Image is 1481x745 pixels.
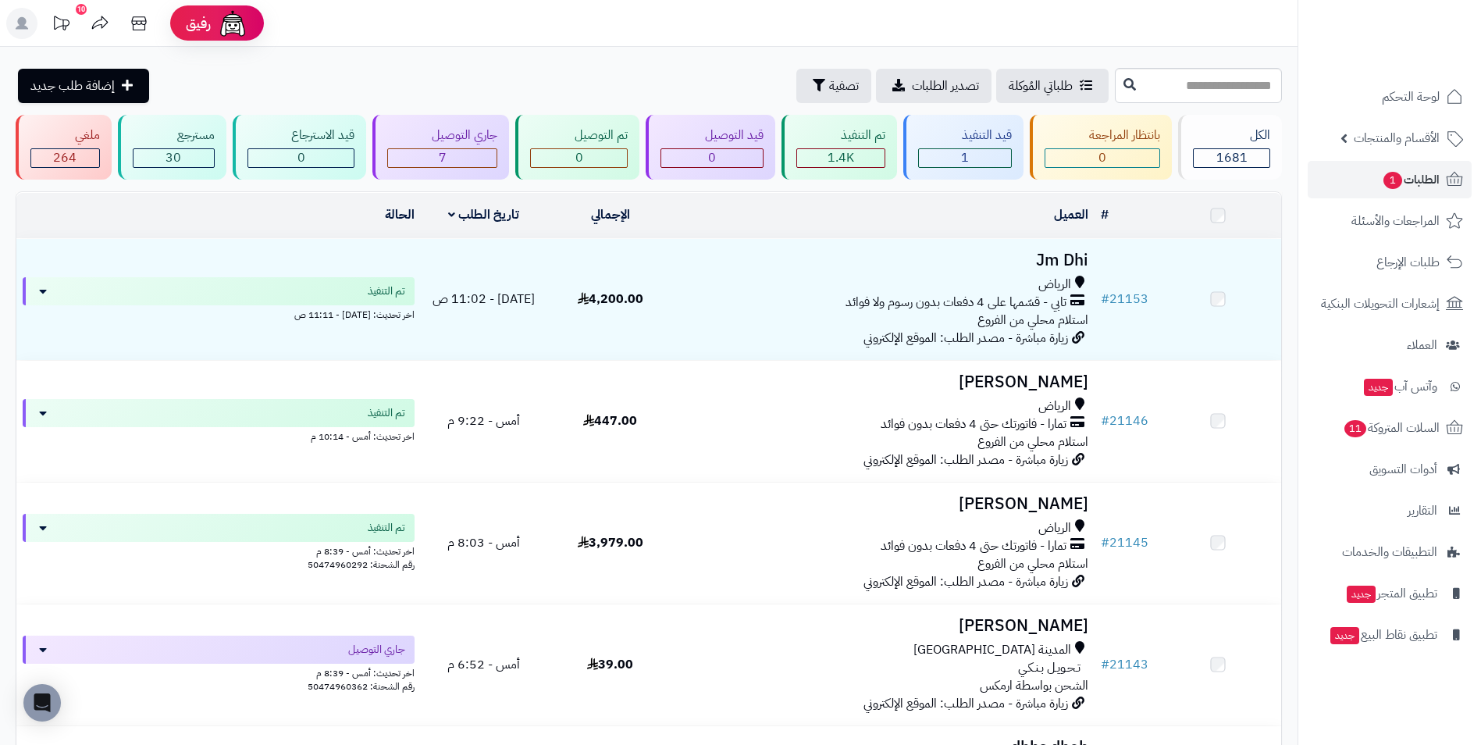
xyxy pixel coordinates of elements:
[1101,533,1148,552] a: #21145
[23,305,415,322] div: اخر تحديث: [DATE] - 11:11 ص
[531,149,627,167] div: 0
[348,642,405,658] span: جاري التوصيل
[1308,202,1472,240] a: المراجعات والأسئلة
[1175,115,1285,180] a: الكل1681
[12,115,115,180] a: ملغي 264
[900,115,1027,180] a: قيد التنفيذ 1
[1101,655,1148,674] a: #21143
[881,537,1066,555] span: تمارا - فاتورتك حتى 4 دفعات بدون فوائد
[115,115,230,180] a: مسترجع 30
[1375,39,1466,72] img: logo-2.png
[1308,533,1472,571] a: التطبيقات والخدمات
[1045,127,1160,144] div: بانتظار المراجعة
[913,641,1071,659] span: المدينة [GEOGRAPHIC_DATA]
[1362,376,1437,397] span: وآتس آب
[248,149,354,167] div: 0
[881,415,1066,433] span: تمارا - فاتورتك حتى 4 دفعات بدون فوائد
[368,283,405,299] span: تم التنفيذ
[829,77,859,95] span: تصفية
[23,427,415,444] div: اخر تحديث: أمس - 10:14 م
[1308,161,1472,198] a: الطلبات1
[1382,86,1440,108] span: لوحة التحكم
[778,115,900,180] a: تم التنفيذ 1.4K
[661,149,763,167] div: 0
[1343,417,1440,439] span: السلات المتروكة
[387,127,497,144] div: جاري التوصيل
[1054,205,1088,224] a: العميل
[1344,420,1366,437] span: 11
[1329,624,1437,646] span: تطبيق نقاط البيع
[583,412,637,430] span: 447.00
[297,148,305,167] span: 0
[912,77,979,95] span: تصدير الطلبات
[1308,616,1472,654] a: تطبيق نقاط البيعجديد
[1101,412,1109,430] span: #
[76,4,87,15] div: 10
[996,69,1109,103] a: طلباتي المُوكلة
[447,533,520,552] span: أمس - 8:03 م
[961,148,969,167] span: 1
[1383,172,1402,189] span: 1
[1330,627,1359,644] span: جديد
[134,149,214,167] div: 30
[30,127,100,144] div: ملغي
[919,149,1012,167] div: 1
[369,115,512,180] a: جاري التوصيل 7
[308,558,415,572] span: رقم الشحنة: 50474960292
[578,533,643,552] span: 3,979.00
[23,684,61,722] div: Open Intercom Messenger
[133,127,215,144] div: مسترجع
[1038,519,1071,537] span: الرياض
[660,127,764,144] div: قيد التوصيل
[1098,148,1106,167] span: 0
[53,148,77,167] span: 264
[1308,451,1472,488] a: أدوات التسويق
[796,127,885,144] div: تم التنفيذ
[1408,500,1437,522] span: التقارير
[1101,290,1109,308] span: #
[512,115,643,180] a: تم التوصيل 0
[863,694,1068,713] span: زيارة مباشرة - مصدر الطلب: الموقع الإلكتروني
[368,405,405,421] span: تم التنفيذ
[1342,541,1437,563] span: التطبيقات والخدمات
[1351,210,1440,232] span: المراجعات والأسئلة
[368,520,405,536] span: تم التنفيذ
[643,115,778,180] a: قيد التوصيل 0
[680,373,1088,391] h3: [PERSON_NAME]
[448,205,519,224] a: تاريخ الطلب
[23,542,415,558] div: اخر تحديث: أمس - 8:39 م
[308,679,415,693] span: رقم الشحنة: 50474960362
[247,127,355,144] div: قيد الاسترجاع
[863,329,1068,348] span: زيارة مباشرة - مصدر الطلب: الموقع الإلكتروني
[1321,293,1440,315] span: إشعارات التحويلات البنكية
[796,69,871,103] button: تصفية
[1308,409,1472,447] a: السلات المتروكة11
[708,148,716,167] span: 0
[977,554,1088,573] span: استلام محلي من الفروع
[977,433,1088,451] span: استلام محلي من الفروع
[1308,326,1472,364] a: العملاء
[846,294,1066,312] span: تابي - قسّمها على 4 دفعات بدون رسوم ولا فوائد
[591,205,630,224] a: الإجمالي
[1193,127,1270,144] div: الكل
[433,290,535,308] span: [DATE] - 11:02 ص
[1018,659,1080,677] span: تـحـويـل بـنـكـي
[1038,276,1071,294] span: الرياض
[23,664,415,680] div: اخر تحديث: أمس - 8:39 م
[863,572,1068,591] span: زيارة مباشرة - مصدر الطلب: الموقع الإلكتروني
[680,495,1088,513] h3: [PERSON_NAME]
[1101,412,1148,430] a: #21146
[1045,149,1159,167] div: 0
[863,451,1068,469] span: زيارة مباشرة - مصدر الطلب: الموقع الإلكتروني
[1101,533,1109,552] span: #
[1009,77,1073,95] span: طلباتي المُوكلة
[447,412,520,430] span: أمس - 9:22 م
[680,617,1088,635] h3: [PERSON_NAME]
[797,149,885,167] div: 1379
[447,655,520,674] span: أمس - 6:52 م
[1308,368,1472,405] a: وآتس آبجديد
[1376,251,1440,273] span: طلبات الإرجاع
[578,290,643,308] span: 4,200.00
[1382,169,1440,191] span: الطلبات
[41,8,80,43] a: تحديثات المنصة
